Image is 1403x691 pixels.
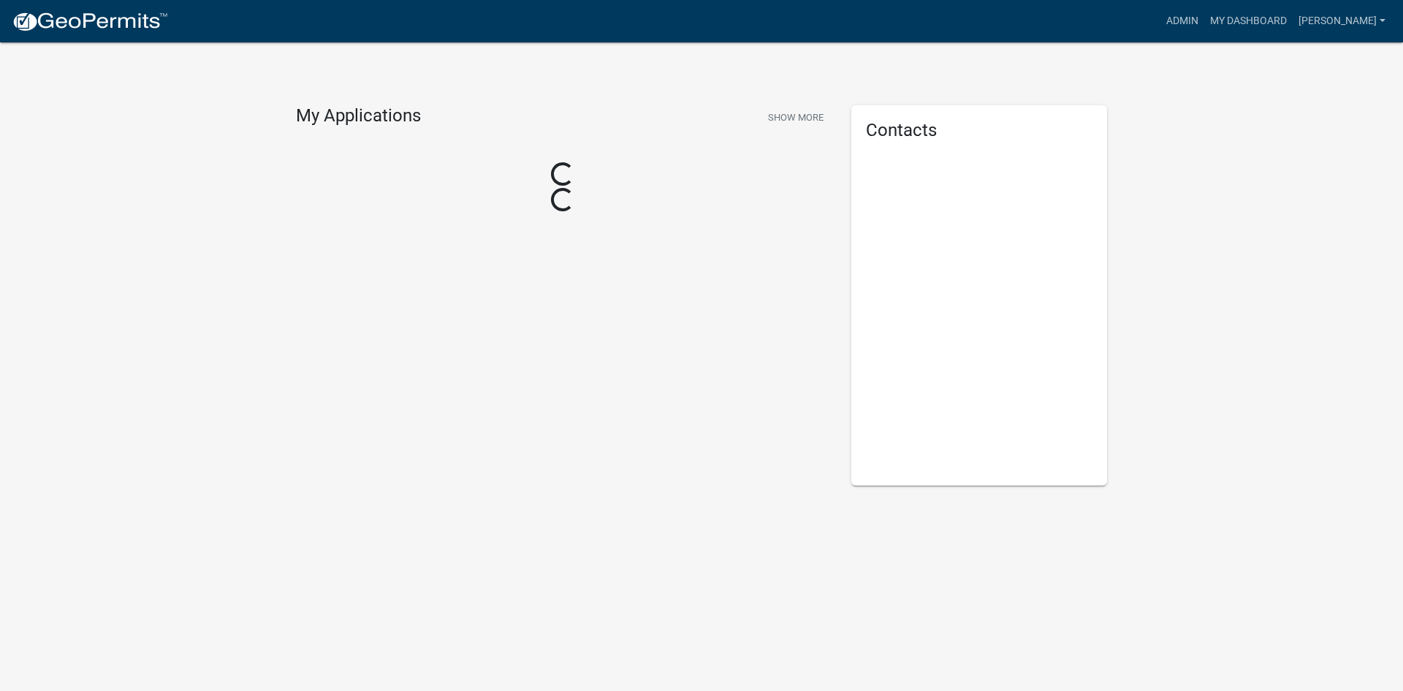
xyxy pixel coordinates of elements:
button: Show More [762,105,829,129]
a: My Dashboard [1204,7,1293,35]
a: [PERSON_NAME] [1293,7,1391,35]
h4: My Applications [296,105,421,127]
a: Admin [1160,7,1204,35]
h5: Contacts [866,120,1092,141]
